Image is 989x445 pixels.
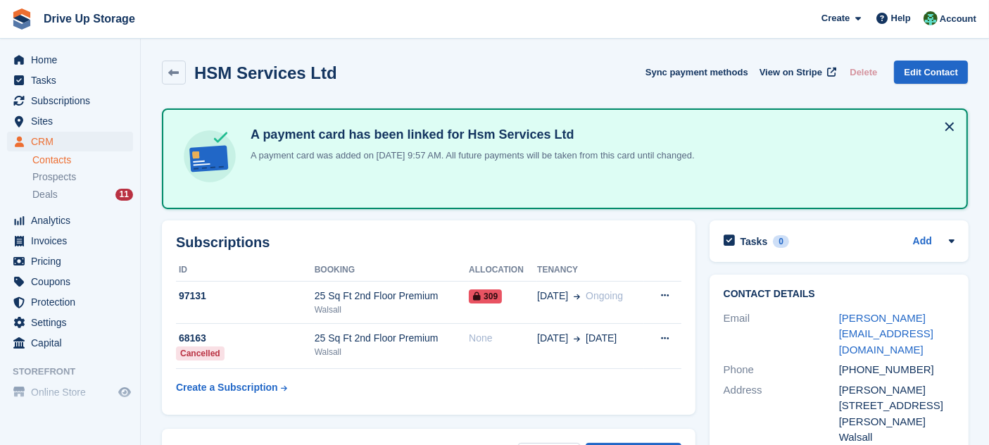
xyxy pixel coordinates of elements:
[7,91,133,111] a: menu
[586,290,623,301] span: Ongoing
[245,149,695,163] p: A payment card was added on [DATE] 9:57 AM. All future payments will be taken from this card unti...
[724,311,839,358] div: Email
[7,251,133,271] a: menu
[773,235,789,248] div: 0
[469,289,502,303] span: 309
[115,189,133,201] div: 11
[7,211,133,230] a: menu
[31,132,115,151] span: CRM
[724,289,955,300] h2: Contact Details
[7,292,133,312] a: menu
[176,234,681,251] h2: Subscriptions
[38,7,141,30] a: Drive Up Storage
[11,8,32,30] img: stora-icon-8386f47178a22dfd0bd8f6a31ec36ba5ce8667c1dd55bd0f319d3a0aa187defe.svg
[537,289,568,303] span: [DATE]
[315,346,469,358] div: Walsall
[31,70,115,90] span: Tasks
[7,333,133,353] a: menu
[7,70,133,90] a: menu
[180,127,239,186] img: card-linked-ebf98d0992dc2aeb22e95c0e3c79077019eb2392cfd83c6a337811c24bc77127.svg
[315,289,469,303] div: 25 Sq Ft 2nd Floor Premium
[176,259,315,282] th: ID
[913,234,932,250] a: Add
[839,362,955,378] div: [PHONE_NUMBER]
[176,380,278,395] div: Create a Subscription
[31,251,115,271] span: Pricing
[7,272,133,292] a: menu
[116,384,133,401] a: Preview store
[176,375,287,401] a: Create a Subscription
[7,132,133,151] a: menu
[31,91,115,111] span: Subscriptions
[31,50,115,70] span: Home
[32,187,133,202] a: Deals 11
[31,231,115,251] span: Invoices
[645,61,748,84] button: Sync payment methods
[741,235,768,248] h2: Tasks
[32,170,133,184] a: Prospects
[7,111,133,131] a: menu
[821,11,850,25] span: Create
[31,313,115,332] span: Settings
[32,188,58,201] span: Deals
[31,211,115,230] span: Analytics
[194,63,337,82] h2: HSM Services Ltd
[315,259,469,282] th: Booking
[839,382,955,399] div: [PERSON_NAME]
[7,50,133,70] a: menu
[586,331,617,346] span: [DATE]
[844,61,883,84] button: Delete
[7,382,133,402] a: menu
[13,365,140,379] span: Storefront
[760,65,822,80] span: View on Stripe
[894,61,968,84] a: Edit Contact
[7,231,133,251] a: menu
[839,398,955,430] div: [STREET_ADDRESS][PERSON_NAME]
[469,331,537,346] div: None
[176,346,225,361] div: Cancelled
[176,331,315,346] div: 68163
[31,333,115,353] span: Capital
[924,11,938,25] img: Camille
[32,153,133,167] a: Contacts
[469,259,537,282] th: Allocation
[31,292,115,312] span: Protection
[754,61,839,84] a: View on Stripe
[315,303,469,316] div: Walsall
[32,170,76,184] span: Prospects
[537,259,644,282] th: Tenancy
[724,362,839,378] div: Phone
[245,127,695,143] h4: A payment card has been linked for Hsm Services Ltd
[891,11,911,25] span: Help
[537,331,568,346] span: [DATE]
[940,12,976,26] span: Account
[176,289,315,303] div: 97131
[315,331,469,346] div: 25 Sq Ft 2nd Floor Premium
[839,312,933,356] a: [PERSON_NAME][EMAIL_ADDRESS][DOMAIN_NAME]
[31,111,115,131] span: Sites
[7,313,133,332] a: menu
[31,272,115,292] span: Coupons
[31,382,115,402] span: Online Store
